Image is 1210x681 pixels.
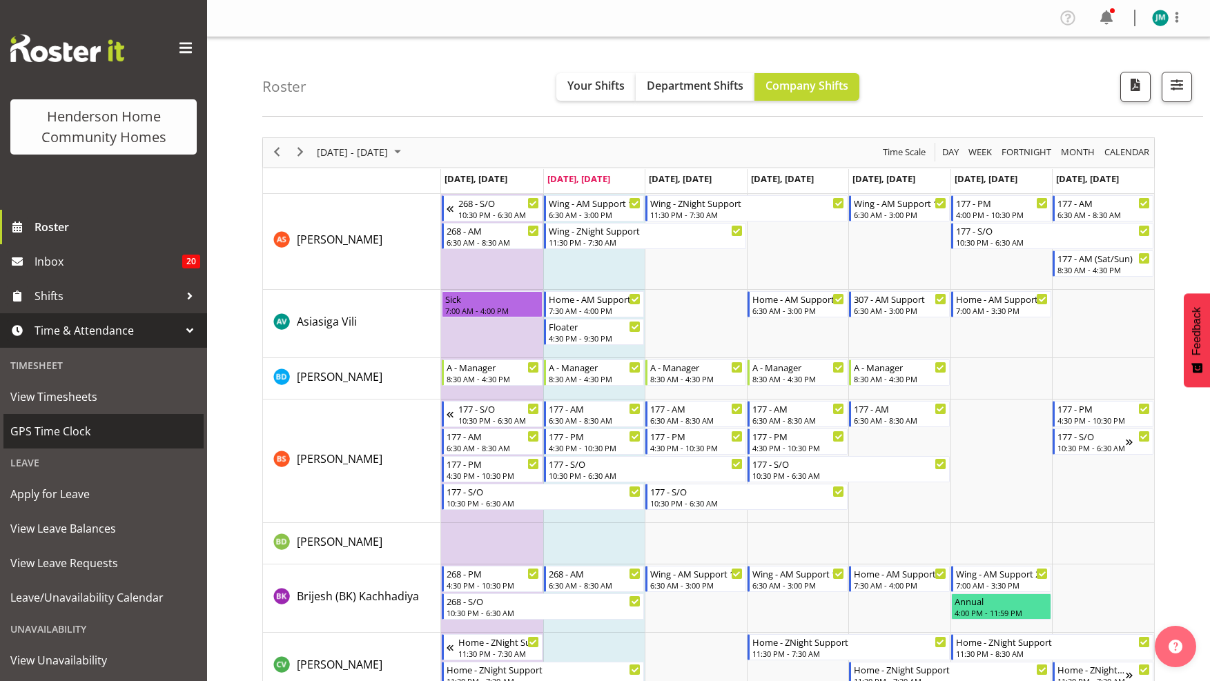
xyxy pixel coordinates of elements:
div: Barbara Dunlop"s event - A - Manager Begin From Wednesday, September 24, 2025 at 8:30:00 AM GMT+1... [645,359,746,386]
div: 7:00 AM - 4:00 PM [445,305,539,316]
div: 11:30 PM - 8:30 AM [956,648,1150,659]
div: 10:30 PM - 6:30 AM [447,607,641,618]
div: Home - AM Support 2 [752,292,845,306]
span: [DATE] - [DATE] [315,144,389,161]
div: A - Manager [549,360,641,374]
a: [PERSON_NAME] [297,368,382,385]
div: Billie Sothern"s event - 177 - AM Begin From Tuesday, September 23, 2025 at 6:30:00 AM GMT+12:00 ... [544,401,645,427]
div: 11:30 PM - 7:30 AM [752,648,946,659]
a: View Leave Requests [3,546,204,580]
div: Annual [955,594,1048,608]
span: Month [1060,144,1096,161]
div: Billie Sothern"s event - 177 - S/O Begin From Sunday, September 21, 2025 at 10:30:00 PM GMT+12:00... [442,401,543,427]
div: 6:30 AM - 3:00 PM [650,580,743,591]
div: Home - AM Support 1 [956,292,1048,306]
span: [PERSON_NAME] [297,369,382,384]
div: Billie Sothern"s event - 177 - PM Begin From Wednesday, September 24, 2025 at 4:30:00 PM GMT+12:0... [645,428,746,455]
div: Billie Sothern"s event - 177 - PM Begin From Monday, September 22, 2025 at 4:30:00 PM GMT+12:00 E... [442,456,543,482]
span: View Leave Requests [10,553,197,573]
td: Billie Sothern resource [263,399,441,523]
span: [PERSON_NAME] [297,657,382,672]
div: Cheenee Vargas"s event - Home - ZNight Support Begin From Thursday, September 25, 2025 at 11:30:0... [748,634,950,660]
div: Billie Sothern"s event - 177 - AM Begin From Wednesday, September 24, 2025 at 6:30:00 AM GMT+12:0... [645,401,746,427]
div: Home - AM Support 3 [549,292,641,306]
div: Home - ZNight Support [1057,662,1126,676]
button: Month [1102,144,1152,161]
div: 177 - AM [447,429,539,443]
span: Week [967,144,993,161]
div: 177 - PM [956,196,1048,210]
div: Arshdeep Singh"s event - 177 - AM Begin From Sunday, September 28, 2025 at 6:30:00 AM GMT+13:00 E... [1053,195,1153,221]
span: Your Shifts [567,78,625,93]
span: 20 [182,255,200,268]
div: 6:30 AM - 8:30 AM [447,442,539,453]
div: Home - ZNight Support [854,662,1048,676]
span: Fortnight [1000,144,1053,161]
div: Wing - AM Support 1 [650,566,743,580]
td: Billie-Rose Dunlop resource [263,523,441,564]
div: 8:30 AM - 4:30 PM [549,373,641,384]
div: Wing - AM Support 1 [854,196,946,210]
div: 7:00 AM - 3:30 PM [956,305,1048,316]
div: 6:30 AM - 3:00 PM [752,580,845,591]
span: Leave/Unavailability Calendar [10,587,197,608]
div: Home - AM Support 3 [854,566,946,580]
div: 8:30 AM - 4:30 PM [1057,264,1150,275]
button: Timeline Month [1059,144,1097,161]
div: Home - ZNight Support [447,662,641,676]
button: Timeline Week [966,144,995,161]
div: Wing - ZNight Support [549,224,743,237]
div: 4:30 PM - 10:30 PM [549,442,641,453]
div: 177 - S/O [1057,429,1126,443]
span: [DATE], [DATE] [751,172,814,185]
a: Apply for Leave [3,477,204,511]
img: Rosterit website logo [10,34,124,62]
a: View Leave Balances [3,511,204,546]
button: Timeline Day [940,144,962,161]
div: Cheenee Vargas"s event - Home - ZNight Support Begin From Saturday, September 27, 2025 at 11:30:0... [951,634,1153,660]
div: 6:30 AM - 8:30 AM [1057,209,1150,220]
div: Asiasiga Vili"s event - Home - AM Support 1 Begin From Saturday, September 27, 2025 at 7:00:00 AM... [951,291,1052,317]
div: 10:30 PM - 6:30 AM [956,237,1150,248]
div: 268 - AM [447,224,539,237]
div: A - Manager [854,360,946,374]
div: 177 - S/O [956,224,1150,237]
div: 4:00 PM - 11:59 PM [955,607,1048,618]
span: Apply for Leave [10,484,197,504]
div: 268 - S/O [458,196,539,210]
a: Asiasiga Vili [297,313,357,330]
div: Arshdeep Singh"s event - 268 - AM Begin From Monday, September 22, 2025 at 6:30:00 AM GMT+12:00 E... [442,223,543,249]
div: Arshdeep Singh"s event - 177 - PM Begin From Saturday, September 27, 2025 at 4:00:00 PM GMT+12:00... [951,195,1052,221]
div: Sick [445,292,539,306]
div: 10:30 PM - 6:30 AM [549,470,743,481]
div: Henderson Home Community Homes [24,106,183,148]
div: September 22 - 28, 2025 [312,138,409,167]
div: 8:30 AM - 4:30 PM [447,373,539,384]
div: Home - ZNight Support [956,635,1150,649]
div: 6:30 AM - 8:30 AM [752,415,845,426]
div: 4:30 PM - 9:30 PM [549,333,641,344]
button: Fortnight [999,144,1054,161]
div: Home - ZNight Support [458,635,539,649]
span: [PERSON_NAME] [297,451,382,466]
div: Billie Sothern"s event - 177 - S/O Begin From Thursday, September 25, 2025 at 10:30:00 PM GMT+12:... [748,456,950,482]
button: Department Shifts [636,73,754,101]
a: Leave/Unavailability Calendar [3,580,204,615]
div: Brijesh (BK) Kachhadiya"s event - Wing - AM Support 2 Begin From Saturday, September 27, 2025 at ... [951,566,1052,592]
div: Barbara Dunlop"s event - A - Manager Begin From Friday, September 26, 2025 at 8:30:00 AM GMT+12:0... [849,359,950,386]
div: Billie Sothern"s event - 177 - PM Begin From Thursday, September 25, 2025 at 4:30:00 PM GMT+12:00... [748,428,848,455]
div: 10:30 PM - 6:30 AM [752,470,946,481]
div: Wing - AM Support 2 [956,566,1048,580]
div: Asiasiga Vili"s event - Sick Begin From Monday, September 22, 2025 at 7:00:00 AM GMT+12:00 Ends A... [442,291,543,317]
div: Floater [549,319,641,333]
span: Shifts [35,286,179,306]
img: help-xxl-2.png [1169,640,1182,653]
button: Download a PDF of the roster according to the set date range. [1120,72,1151,102]
div: 177 - AM [1057,196,1150,210]
span: Roster [35,217,200,237]
div: 6:30 AM - 3:00 PM [549,209,641,220]
div: Billie Sothern"s event - 177 - S/O Begin From Tuesday, September 23, 2025 at 10:30:00 PM GMT+12:0... [544,456,746,482]
span: [DATE], [DATE] [649,172,712,185]
div: Home - ZNight Support [752,635,946,649]
div: 8:30 AM - 4:30 PM [752,373,845,384]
